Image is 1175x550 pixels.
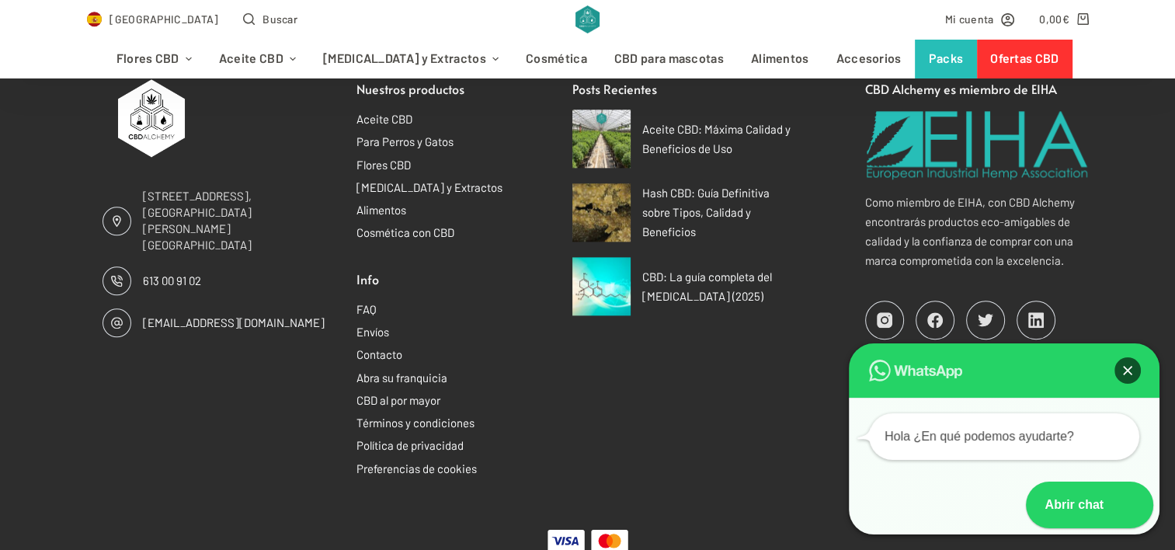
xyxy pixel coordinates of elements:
[945,10,1015,28] a: Mi cuenta
[575,5,600,33] img: CBD Alchemy
[865,110,1089,181] img: CBD Alchemy es miembro de EIHA
[310,40,513,78] a: [MEDICAL_DATA] y Extractos
[977,40,1072,78] a: Ofertas CBD
[356,158,411,172] a: Flores CBD
[110,10,218,28] span: [GEOGRAPHIC_DATA]
[642,120,796,158] span: Aceite CBD: Máxima Calidad y Beneficios de Uso
[356,180,502,194] a: [MEDICAL_DATA] y Extractos
[865,79,1089,98] h2: CBD Alchemy es miembro de EIHA
[572,79,796,98] h2: Posts Recientes
[205,40,309,78] a: Aceite CBD
[143,188,325,253] span: [STREET_ADDRESS], [GEOGRAPHIC_DATA][PERSON_NAME][GEOGRAPHIC_DATA]
[356,302,377,316] a: FAQ
[143,273,201,287] a: 613 00 91 02
[356,438,464,452] a: Política de privacidad
[869,413,1139,460] div: Hola ¿En qué podemos ayudarte?
[356,79,580,98] h2: Nuestros productos
[822,40,915,78] a: Accesorios
[262,10,297,28] span: Buscar
[1062,12,1069,26] span: €
[916,301,954,339] a: Facebook
[1026,482,1107,528] div: Abrir chat
[865,137,1089,151] a: Visite el sitio web de la EIHA
[915,40,977,78] a: Packs
[103,40,1072,78] nav: Menú de cabecera
[865,193,1089,270] p: Como miembro de EIHA, con CBD Alchemy encontrarás productos eco-amigables de calidad y la confian...
[572,183,631,242] img: El hash CBD premium se caracteriza por su alta concentración de CBD y textura rica en resina.
[87,12,103,27] img: ES Flag
[356,416,475,430] a: Términos y condiciones
[572,183,796,242] a: Hash CBD: Guía Definitiva sobre Tipos, Calidad y Beneficios
[356,134,454,148] a: Para Perros y Gatos
[1039,12,1069,26] bdi: 0,00
[356,203,406,217] a: Alimentos
[642,183,796,241] span: Hash CBD: Guía Definitiva sobre Tipos, Calidad y Beneficios
[945,10,994,28] span: Mi cuenta
[1017,301,1055,339] a: LinkedIn
[118,79,186,157] img: CBD ALCHEMY
[1039,10,1088,28] a: Carro de compra
[103,40,205,78] a: Flores CBD
[87,10,219,28] a: Select Country
[356,347,402,361] a: Contacto
[356,393,440,407] a: CBD al por mayor
[356,112,412,126] a: Aceite CBD
[966,301,1005,339] a: Twitter
[642,267,796,306] span: CBD: La guía completa del [MEDICAL_DATA] (2025)
[865,301,904,339] a: Instagram
[356,461,477,475] a: Preferencias de cookies
[143,315,325,329] a: [EMAIL_ADDRESS][DOMAIN_NAME]
[513,40,601,78] a: Cosmética
[572,257,796,315] a: CBD: La guía completa del [MEDICAL_DATA] (2025)
[356,225,454,239] a: Cosmética con CBD
[572,257,631,315] img: La estructura molecular del cannabidiol (CBD) difiere ligeramente de la del THC, lo que explica s...
[356,371,447,385] a: Abra su franquicia
[572,110,796,168] a: Aceite CBD: Máxima Calidad y Beneficios de Uso
[572,110,631,168] img: Cáñamo en flor: la fuente de nuestro aceite CBD.
[1114,357,1141,384] div: Cerrar
[356,325,389,339] a: Envíos
[600,40,737,78] a: CBD para mascotas
[737,40,822,78] a: Alimentos
[356,270,580,288] h2: Info
[243,10,297,28] button: Abrir formulario de búsqueda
